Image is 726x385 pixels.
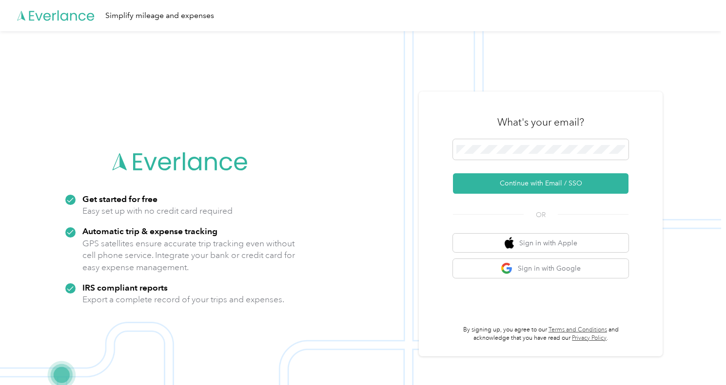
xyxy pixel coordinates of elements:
[82,238,295,274] p: GPS satellites ensure accurate trip tracking even without cell phone service. Integrate your bank...
[82,194,157,204] strong: Get started for free
[82,293,284,306] p: Export a complete record of your trips and expenses.
[453,259,628,278] button: google logoSign in with Google
[105,10,214,22] div: Simplify mileage and expenses
[82,282,168,293] strong: IRS compliant reports
[497,115,584,129] h3: What's your email?
[453,173,628,194] button: Continue with Email / SSO
[453,234,628,253] button: apple logoSign in with Apple
[572,334,607,342] a: Privacy Policy
[524,210,558,220] span: OR
[82,205,233,217] p: Easy set up with no credit card required
[505,237,514,249] img: apple logo
[549,326,607,333] a: Terms and Conditions
[501,262,513,275] img: google logo
[82,226,217,236] strong: Automatic trip & expense tracking
[453,326,628,343] p: By signing up, you agree to our and acknowledge that you have read our .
